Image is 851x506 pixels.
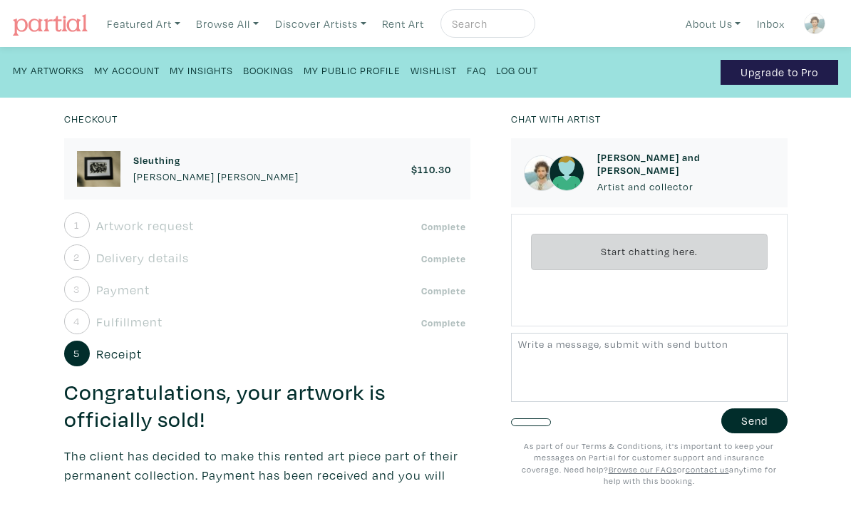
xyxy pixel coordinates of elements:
[511,112,601,125] small: Chat with artist
[96,248,189,267] span: Delivery details
[96,216,194,235] span: Artwork request
[96,280,150,299] span: Payment
[721,60,838,85] a: Upgrade to Pro
[13,60,84,79] a: My Artworks
[524,155,559,191] img: phpThumb.php
[170,63,233,77] small: My Insights
[418,219,470,233] span: Complete
[411,60,457,79] a: Wishlist
[96,344,142,363] span: Receipt
[73,284,80,294] small: 3
[411,63,457,77] small: Wishlist
[686,464,729,475] a: contact us
[531,234,768,270] div: Start chatting here.
[269,9,373,38] a: Discover Artists
[73,316,80,326] small: 4
[467,63,486,77] small: FAQ
[418,315,470,329] span: Complete
[411,163,451,175] h6: $
[751,9,791,38] a: Inbox
[13,63,84,77] small: My Artworks
[74,220,80,230] small: 1
[133,169,299,185] p: [PERSON_NAME] [PERSON_NAME]
[170,60,233,79] a: My Insights
[64,379,470,433] h3: Congratulations, your artwork is officially sold!
[304,60,401,79] a: My Public Profile
[721,408,788,433] button: Send
[496,60,538,79] a: Log Out
[100,9,187,38] a: Featured Art
[133,154,299,166] h6: Sleuthing
[94,63,160,77] small: My Account
[609,464,677,475] a: Browse our FAQs
[804,13,825,34] img: phpThumb.php
[467,60,486,79] a: FAQ
[418,251,470,265] span: Complete
[597,179,775,195] p: Artist and collector
[64,112,118,125] small: Checkout
[418,283,470,297] span: Complete
[450,15,522,33] input: Search
[73,252,80,262] small: 2
[418,162,451,176] span: 110.30
[243,60,294,79] a: Bookings
[496,63,538,77] small: Log Out
[376,9,430,38] a: Rent Art
[94,60,160,79] a: My Account
[304,63,401,77] small: My Public Profile
[190,9,265,38] a: Browse All
[679,9,748,38] a: About Us
[522,440,777,487] small: As part of our Terms & Conditions, it's important to keep your messages on Partial for customer s...
[597,151,775,176] h6: [PERSON_NAME] and [PERSON_NAME]
[77,151,121,187] img: phpThumb.php
[133,154,299,185] a: Sleuthing [PERSON_NAME] [PERSON_NAME]
[243,63,294,77] small: Bookings
[96,312,163,331] span: Fulfillment
[73,348,80,358] small: 5
[411,163,458,175] a: $110.30
[549,155,584,191] img: avatar.png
